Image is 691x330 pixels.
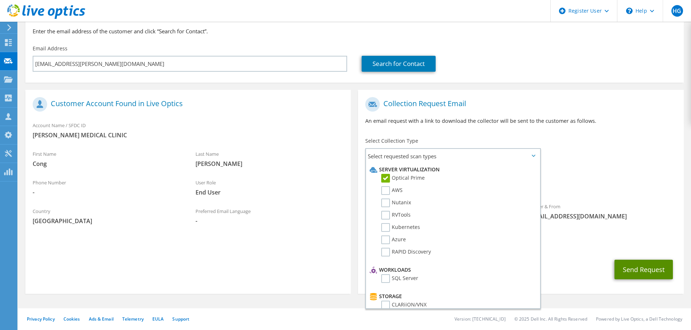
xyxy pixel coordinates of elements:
label: Azure [381,235,406,244]
span: [PERSON_NAME] MEDICAL CLINIC [33,131,344,139]
button: Send Request [614,260,673,279]
a: Support [172,316,189,322]
div: Sender & From [521,199,684,224]
li: Storage [368,292,536,301]
div: First Name [25,146,188,171]
label: Kubernetes [381,223,420,232]
h3: Enter the email address of the customer and click “Search for Contact”. [33,27,676,35]
label: RVTools [381,211,411,220]
label: Email Address [33,45,67,52]
a: Ads & Email [89,316,114,322]
div: CC & Reply To [358,227,683,252]
label: RAPID Discovery [381,248,431,256]
span: HG [671,5,683,17]
span: [EMAIL_ADDRESS][DOMAIN_NAME] [528,212,676,220]
div: Phone Number [25,175,188,200]
li: Powered by Live Optics, a Dell Technology [596,316,682,322]
label: SQL Server [381,274,418,283]
a: Cookies [63,316,80,322]
span: [GEOGRAPHIC_DATA] [33,217,181,225]
div: Requested Collections [358,166,683,195]
li: © 2025 Dell Inc. All Rights Reserved [514,316,587,322]
a: Telemetry [122,316,144,322]
span: Cong [33,160,181,168]
div: To [358,199,521,224]
h1: Customer Account Found in Live Optics [33,97,340,112]
div: User Role [188,175,351,200]
span: [PERSON_NAME] [196,160,344,168]
p: An email request with a link to download the collector will be sent to the customer as follows. [365,117,676,125]
li: Server Virtualization [368,165,536,174]
span: - [196,217,344,225]
li: Version: [TECHNICAL_ID] [455,316,506,322]
label: Optical Prime [381,174,425,183]
h1: Collection Request Email [365,97,673,112]
label: AWS [381,186,403,195]
span: End User [196,188,344,196]
label: Select Collection Type [365,137,418,145]
a: EULA [152,316,164,322]
div: Last Name [188,146,351,171]
a: Search for Contact [362,56,436,72]
div: Preferred Email Language [188,204,351,229]
label: Nutanix [381,199,411,207]
div: Account Name / SFDC ID [25,118,351,143]
li: Workloads [368,266,536,274]
span: Select requested scan types [366,149,540,163]
div: Country [25,204,188,229]
label: CLARiiON/VNX [381,301,427,309]
a: Privacy Policy [27,316,55,322]
span: - [33,188,181,196]
svg: \n [626,8,633,14]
